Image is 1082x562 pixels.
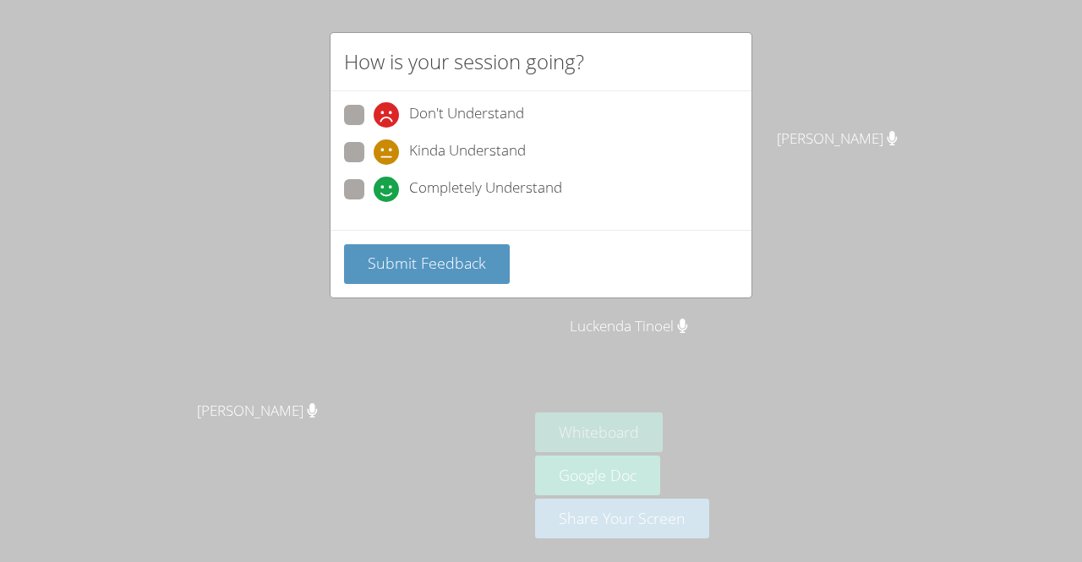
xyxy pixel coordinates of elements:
[344,46,584,77] h2: How is your session going?
[409,177,562,202] span: Completely Understand
[368,253,486,273] span: Submit Feedback
[344,244,510,284] button: Submit Feedback
[409,139,526,165] span: Kinda Understand
[409,102,524,128] span: Don't Understand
